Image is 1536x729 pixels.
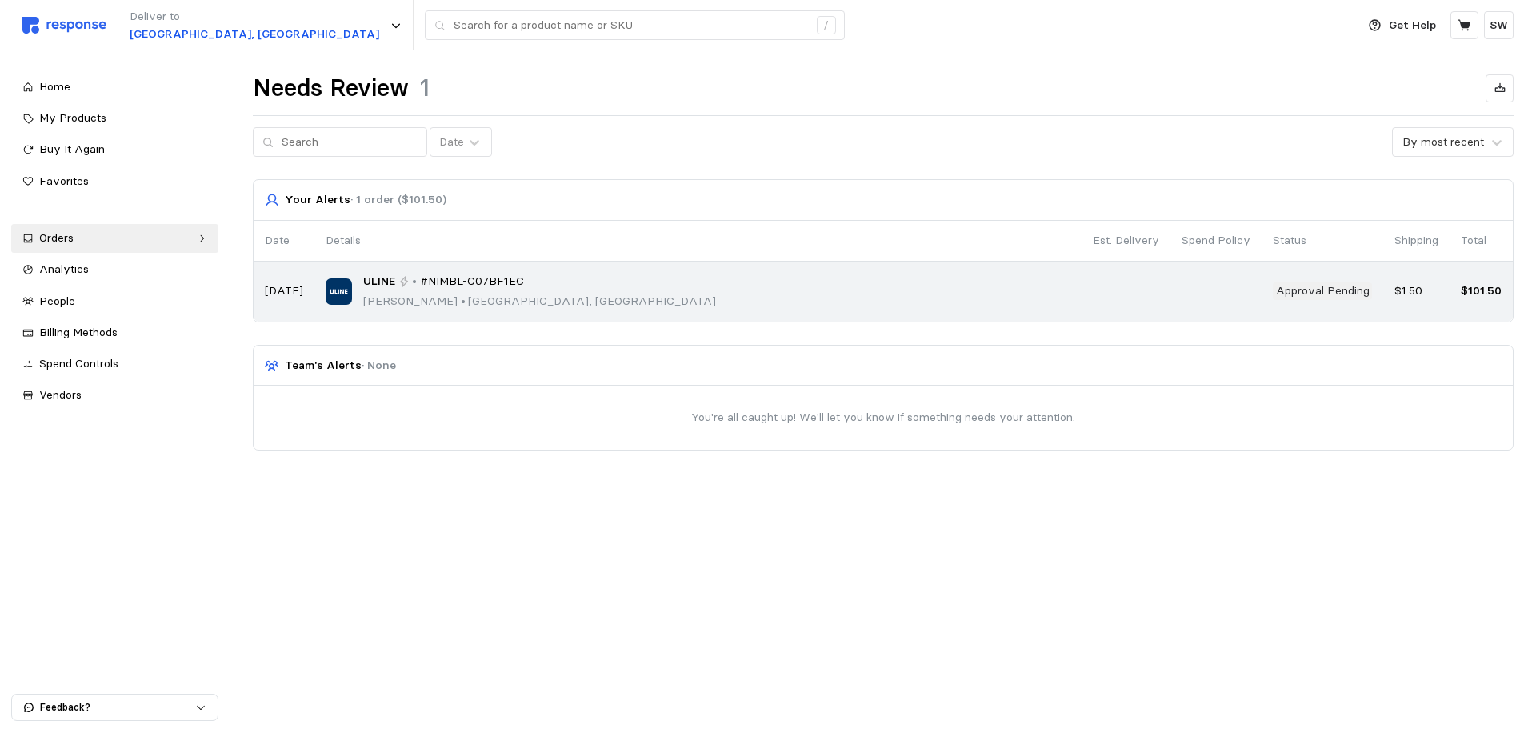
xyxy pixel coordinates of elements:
[362,358,396,372] span: · None
[11,350,218,379] a: Spend Controls
[326,232,1070,250] p: Details
[12,695,218,720] button: Feedback?
[363,293,716,310] p: [PERSON_NAME] [GEOGRAPHIC_DATA], [GEOGRAPHIC_DATA]
[39,142,105,156] span: Buy It Again
[39,325,118,339] span: Billing Methods
[130,8,379,26] p: Deliver to
[420,73,430,104] h1: 1
[11,104,218,133] a: My Products
[1394,282,1438,300] p: $1.50
[11,318,218,347] a: Billing Methods
[130,26,379,43] p: [GEOGRAPHIC_DATA], [GEOGRAPHIC_DATA]
[1461,282,1502,300] p: $101.50
[285,357,396,375] p: Team's Alerts
[350,192,446,206] span: · 1 order ($101.50)
[1490,17,1508,34] p: SW
[285,191,446,209] p: Your Alerts
[253,73,409,104] h1: Needs Review
[11,167,218,196] a: Favorites
[39,387,82,402] span: Vendors
[282,128,418,157] input: Search
[1182,232,1250,250] p: Spend Policy
[1394,232,1438,250] p: Shipping
[39,262,89,276] span: Analytics
[363,273,395,290] span: ULINE
[11,224,218,253] a: Orders
[1093,232,1159,250] p: Est. Delivery
[1276,282,1370,300] p: Approval Pending
[326,278,352,305] img: ULINE
[458,294,468,308] span: •
[454,11,808,40] input: Search for a product name or SKU
[11,381,218,410] a: Vendors
[1402,134,1484,150] div: By most recent
[40,700,195,715] p: Feedback?
[39,79,70,94] span: Home
[265,232,303,250] p: Date
[11,287,218,316] a: People
[1359,10,1446,41] button: Get Help
[1484,11,1514,39] button: SW
[1389,17,1436,34] p: Get Help
[412,273,417,290] p: •
[817,16,836,35] div: /
[39,294,75,308] span: People
[22,17,106,34] img: svg%3e
[420,273,524,290] span: #NIMBL-C07BF1EC
[39,356,118,371] span: Spend Controls
[11,135,218,164] a: Buy It Again
[39,174,89,188] span: Favorites
[11,73,218,102] a: Home
[39,230,190,247] div: Orders
[11,255,218,284] a: Analytics
[439,134,464,150] div: Date
[1461,232,1502,250] p: Total
[1273,232,1372,250] p: Status
[265,282,303,300] p: [DATE]
[39,110,106,125] span: My Products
